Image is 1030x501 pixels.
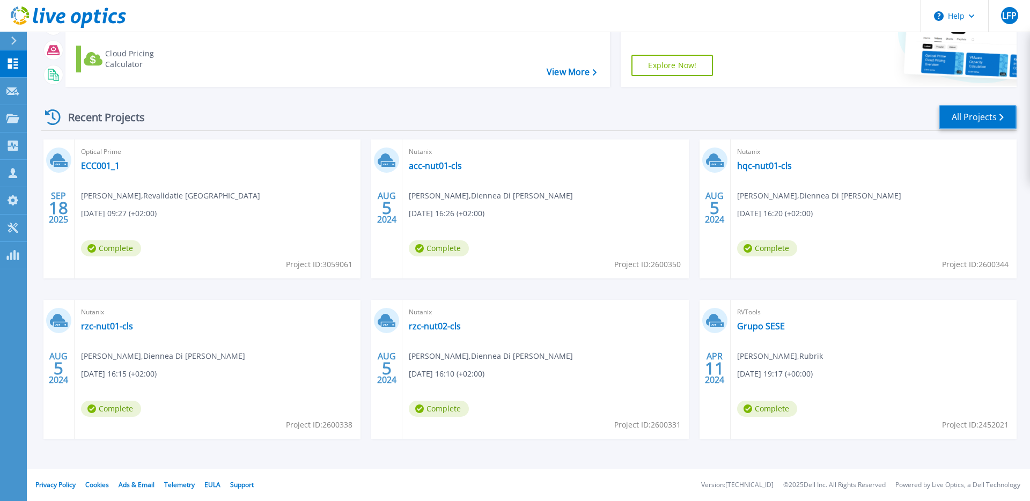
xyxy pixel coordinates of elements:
[409,350,573,362] span: [PERSON_NAME] , Diennea Di [PERSON_NAME]
[939,105,1017,129] a: All Projects
[1002,11,1016,20] span: LFP
[409,160,462,171] a: acc-nut01-cls
[119,480,154,489] a: Ads & Email
[41,104,159,130] div: Recent Projects
[81,321,133,331] a: rzc-nut01-cls
[35,480,76,489] a: Privacy Policy
[704,188,725,227] div: AUG 2024
[81,146,354,158] span: Optical Prime
[942,419,1009,431] span: Project ID: 2452021
[409,146,682,158] span: Nutanix
[710,203,719,212] span: 5
[81,208,157,219] span: [DATE] 09:27 (+02:00)
[81,160,120,171] a: ECC001_1
[48,349,69,388] div: AUG 2024
[614,259,681,270] span: Project ID: 2600350
[409,368,484,380] span: [DATE] 16:10 (+02:00)
[737,208,813,219] span: [DATE] 16:20 (+02:00)
[81,240,141,256] span: Complete
[409,321,461,331] a: rzc-nut02-cls
[705,364,724,373] span: 11
[286,419,352,431] span: Project ID: 2600338
[382,364,392,373] span: 5
[85,480,109,489] a: Cookies
[895,482,1020,489] li: Powered by Live Optics, a Dell Technology
[737,368,813,380] span: [DATE] 19:17 (+00:00)
[737,240,797,256] span: Complete
[409,190,573,202] span: [PERSON_NAME] , Diennea Di [PERSON_NAME]
[409,240,469,256] span: Complete
[737,190,901,202] span: [PERSON_NAME] , Diennea Di [PERSON_NAME]
[783,482,886,489] li: © 2025 Dell Inc. All Rights Reserved
[737,350,823,362] span: [PERSON_NAME] , Rubrik
[81,190,260,202] span: [PERSON_NAME] , Revalidatie [GEOGRAPHIC_DATA]
[76,46,196,72] a: Cloud Pricing Calculator
[701,482,774,489] li: Version: [TECHNICAL_ID]
[547,67,597,77] a: View More
[942,259,1009,270] span: Project ID: 2600344
[737,321,785,331] a: Grupo SESE
[105,48,191,70] div: Cloud Pricing Calculator
[382,203,392,212] span: 5
[81,401,141,417] span: Complete
[81,368,157,380] span: [DATE] 16:15 (+02:00)
[54,364,63,373] span: 5
[737,146,1010,158] span: Nutanix
[81,350,245,362] span: [PERSON_NAME] , Diennea Di [PERSON_NAME]
[230,480,254,489] a: Support
[81,306,354,318] span: Nutanix
[737,401,797,417] span: Complete
[409,401,469,417] span: Complete
[377,188,397,227] div: AUG 2024
[737,306,1010,318] span: RVTools
[286,259,352,270] span: Project ID: 3059061
[377,349,397,388] div: AUG 2024
[204,480,220,489] a: EULA
[409,306,682,318] span: Nutanix
[49,203,68,212] span: 18
[737,160,792,171] a: hqc-nut01-cls
[164,480,195,489] a: Telemetry
[631,55,713,76] a: Explore Now!
[409,208,484,219] span: [DATE] 16:26 (+02:00)
[614,419,681,431] span: Project ID: 2600331
[704,349,725,388] div: APR 2024
[48,188,69,227] div: SEP 2025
